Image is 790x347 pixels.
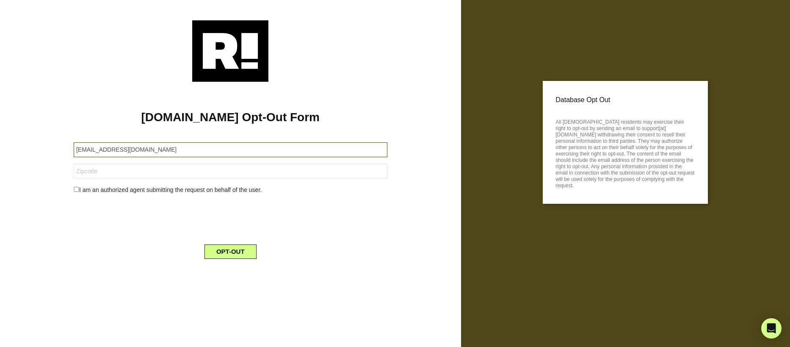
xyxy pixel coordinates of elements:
input: Email Address [74,142,387,157]
p: Database Opt Out [555,94,695,106]
iframe: reCAPTCHA [166,201,295,234]
input: Zipcode [74,164,387,179]
img: Retention.com [192,20,268,82]
h1: [DOMAIN_NAME] Opt-Out Form [13,110,448,125]
div: I am an authorized agent submitting the request on behalf of the user. [67,186,394,194]
div: Open Intercom Messenger [761,318,782,339]
p: All [DEMOGRAPHIC_DATA] residents may exercise their right to opt-out by sending an email to suppo... [555,117,695,189]
button: OPT-OUT [204,244,257,259]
